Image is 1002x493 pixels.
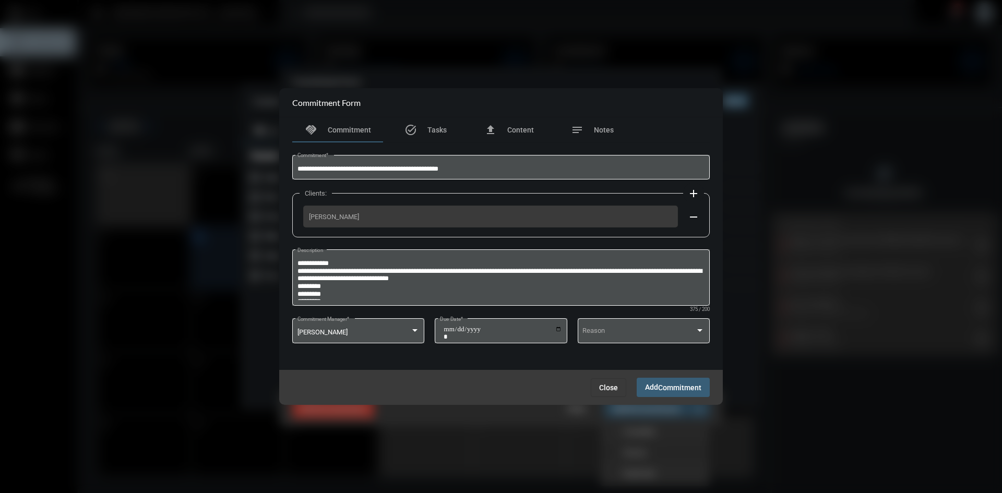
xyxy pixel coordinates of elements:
[594,126,614,134] span: Notes
[484,124,497,136] mat-icon: file_upload
[645,383,701,391] span: Add
[297,328,348,336] span: [PERSON_NAME]
[658,383,701,392] span: Commitment
[637,378,710,397] button: AddCommitment
[690,307,710,312] mat-hint: 375 / 200
[292,98,361,107] h2: Commitment Form
[328,126,371,134] span: Commitment
[687,187,700,200] mat-icon: add
[300,189,332,197] label: Clients:
[507,126,534,134] span: Content
[599,383,618,392] span: Close
[687,211,700,223] mat-icon: remove
[404,124,417,136] mat-icon: task_alt
[309,213,672,221] span: [PERSON_NAME]
[305,124,317,136] mat-icon: handshake
[571,124,583,136] mat-icon: notes
[591,378,626,397] button: Close
[427,126,447,134] span: Tasks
